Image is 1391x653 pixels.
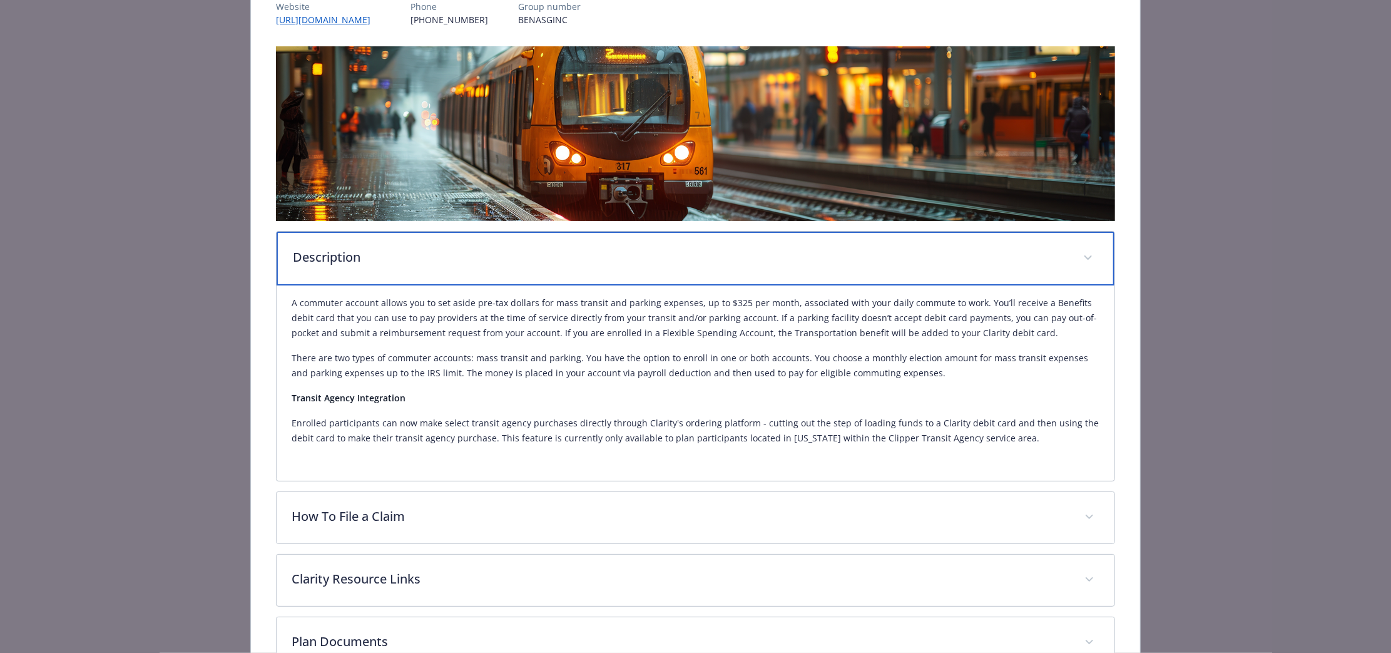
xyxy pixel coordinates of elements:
[292,416,1099,446] p: Enrolled participants can now make select transit agency purchases directly through Clarity's ord...
[276,46,1115,221] img: banner
[277,492,1114,543] div: How To File a Claim
[292,351,1099,381] p: There are two types of commuter accounts: mass transit and parking. You have the option to enroll...
[277,285,1114,481] div: Description
[276,14,380,26] a: [URL][DOMAIN_NAME]
[292,570,1069,589] p: Clarity Resource Links
[292,296,1099,341] p: A commuter account allows you to set aside pre-tax dollars for mass transit and parking expenses,...
[277,555,1114,606] div: Clarity Resource Links
[292,632,1069,651] p: Plan Documents
[277,232,1114,285] div: Description
[292,392,405,404] strong: Transit Agency Integration
[293,248,1068,267] p: Description
[518,13,581,26] p: BENASGINC
[292,507,1069,526] p: How To File a Claim
[410,13,488,26] p: [PHONE_NUMBER]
